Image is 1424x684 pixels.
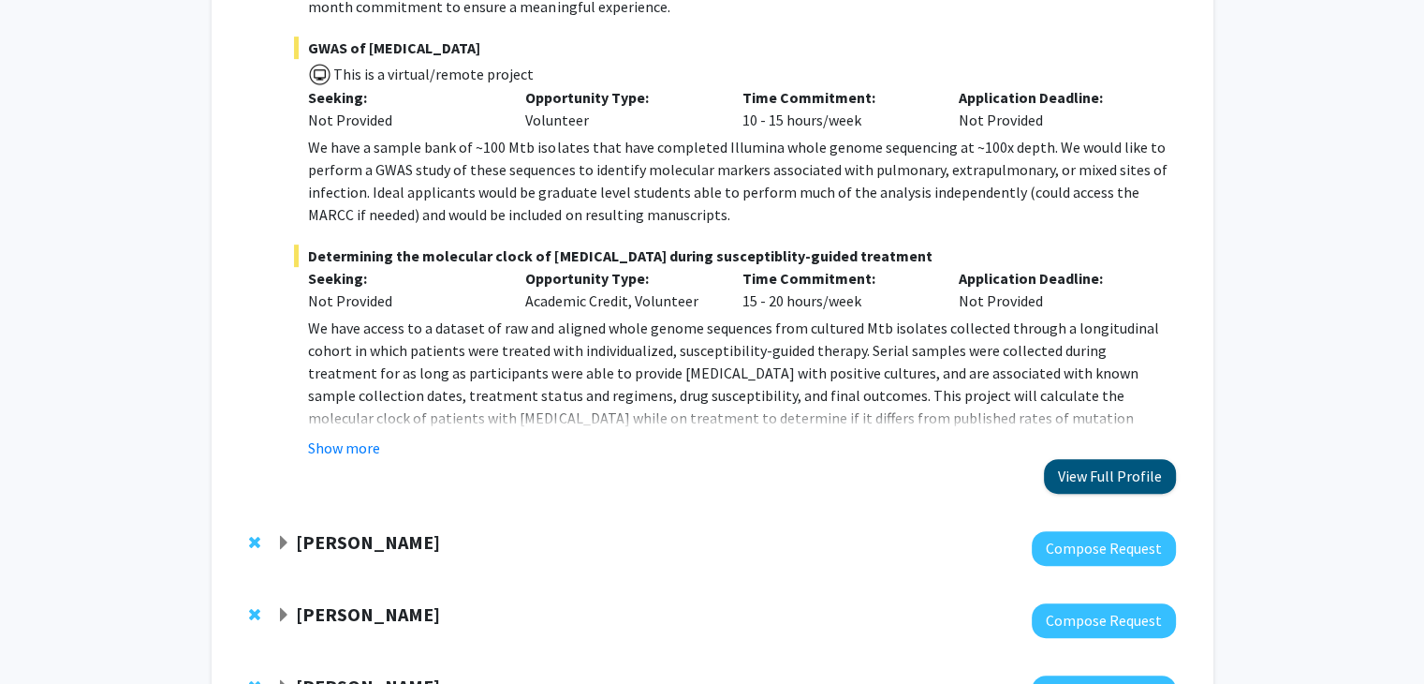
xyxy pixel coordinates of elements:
[959,267,1148,290] p: Application Deadline:
[1044,459,1176,494] button: View Full Profile
[511,86,728,131] div: Volunteer
[511,267,728,312] div: Academic Credit, Volunteer
[308,290,497,312] div: Not Provided
[249,535,260,550] span: Remove Gregory Kirk from bookmarks
[276,536,291,551] span: Expand Gregory Kirk Bookmark
[525,86,714,109] p: Opportunity Type:
[741,267,931,290] p: Time Commitment:
[741,86,931,109] p: Time Commitment:
[308,136,1175,226] p: We have a sample bank of ~100 Mtb isolates that have completed Illumina whole genome sequencing a...
[294,37,1175,59] span: GWAS of [MEDICAL_DATA]
[1032,603,1176,638] button: Compose Request to Utthara Nayar
[308,437,380,459] button: Show more
[727,267,945,312] div: 15 - 20 hours/week
[296,530,440,554] strong: [PERSON_NAME]
[331,65,534,83] span: This is a virtual/remote project
[294,245,1175,267] span: Determining the molecular clock of [MEDICAL_DATA] during susceptiblity-guided treatment
[308,109,497,131] div: Not Provided
[959,86,1148,109] p: Application Deadline:
[727,86,945,131] div: 10 - 15 hours/week
[308,86,497,109] p: Seeking:
[296,602,440,626] strong: [PERSON_NAME]
[14,600,80,670] iframe: Chat
[945,86,1162,131] div: Not Provided
[249,607,260,622] span: Remove Utthara Nayar from bookmarks
[525,267,714,290] p: Opportunity Type:
[945,267,1162,312] div: Not Provided
[308,317,1175,497] p: We have access to a dataset of raw and aligned whole genome sequences from cultured Mtb isolates ...
[1032,531,1176,566] button: Compose Request to Gregory Kirk
[308,267,497,290] p: Seeking:
[276,608,291,623] span: Expand Utthara Nayar Bookmark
